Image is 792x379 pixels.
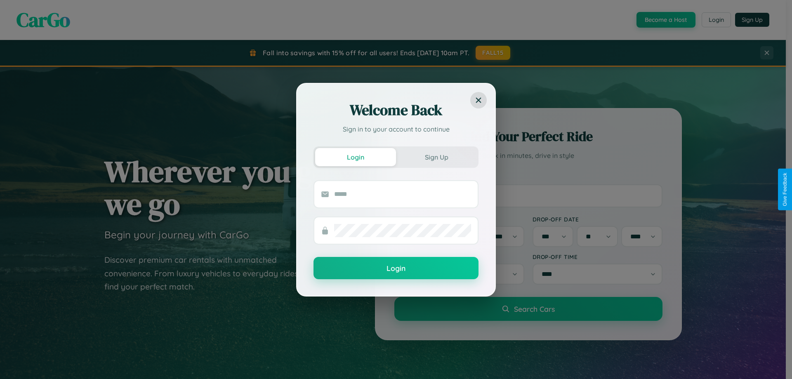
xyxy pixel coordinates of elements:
button: Login [315,148,396,166]
p: Sign in to your account to continue [313,124,478,134]
div: Give Feedback [782,173,788,206]
h2: Welcome Back [313,100,478,120]
button: Sign Up [396,148,477,166]
button: Login [313,257,478,279]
